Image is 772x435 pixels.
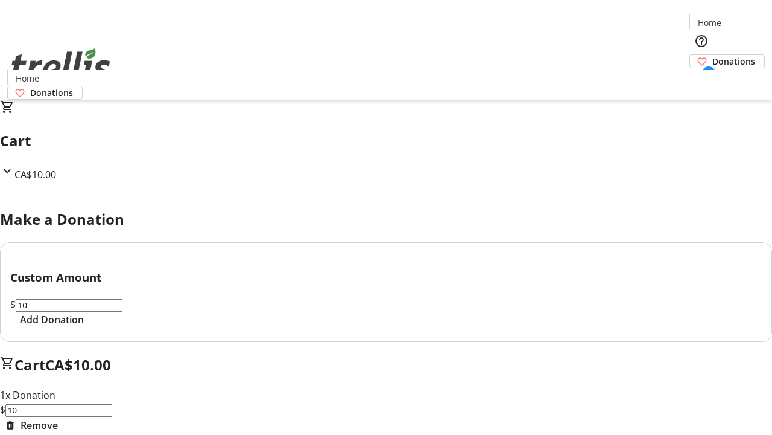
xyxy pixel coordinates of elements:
span: Home [698,16,721,29]
input: Donation Amount [5,404,112,417]
a: Home [8,72,46,85]
span: Donations [712,55,755,68]
h3: Custom Amount [10,269,762,286]
button: Cart [689,68,713,92]
span: Remove [21,418,58,433]
span: Add Donation [20,312,84,327]
a: Donations [689,54,765,68]
a: Home [690,16,729,29]
button: Help [689,29,713,53]
a: Donations [7,86,83,100]
span: CA$10.00 [45,355,111,375]
span: Home [16,72,39,85]
img: Orient E2E Organization X98CQlsnYv's Logo [7,35,115,95]
span: CA$10.00 [14,168,56,181]
button: Add Donation [10,312,93,327]
span: $ [10,298,16,311]
input: Donation Amount [16,299,122,312]
span: Donations [30,86,73,99]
